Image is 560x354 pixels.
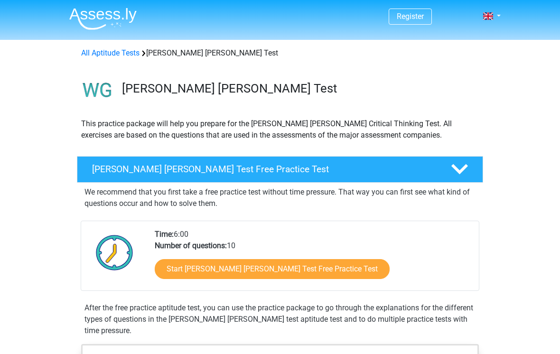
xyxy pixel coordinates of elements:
[77,70,118,111] img: watson glaser test
[122,81,476,96] h3: [PERSON_NAME] [PERSON_NAME] Test
[155,259,390,279] a: Start [PERSON_NAME] [PERSON_NAME] Test Free Practice Test
[84,186,476,209] p: We recommend that you first take a free practice test without time pressure. That way you can fir...
[92,164,436,175] h4: [PERSON_NAME] [PERSON_NAME] Test Free Practice Test
[91,229,139,276] img: Clock
[81,302,479,336] div: After the free practice aptitude test, you can use the practice package to go through the explana...
[69,8,137,30] img: Assessly
[73,156,487,183] a: [PERSON_NAME] [PERSON_NAME] Test Free Practice Test
[155,230,174,239] b: Time:
[148,229,478,290] div: 6:00 10
[397,12,424,21] a: Register
[155,241,227,250] b: Number of questions:
[81,48,140,57] a: All Aptitude Tests
[81,118,479,141] p: This practice package will help you prepare for the [PERSON_NAME] [PERSON_NAME] Critical Thinking...
[77,47,483,59] div: [PERSON_NAME] [PERSON_NAME] Test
